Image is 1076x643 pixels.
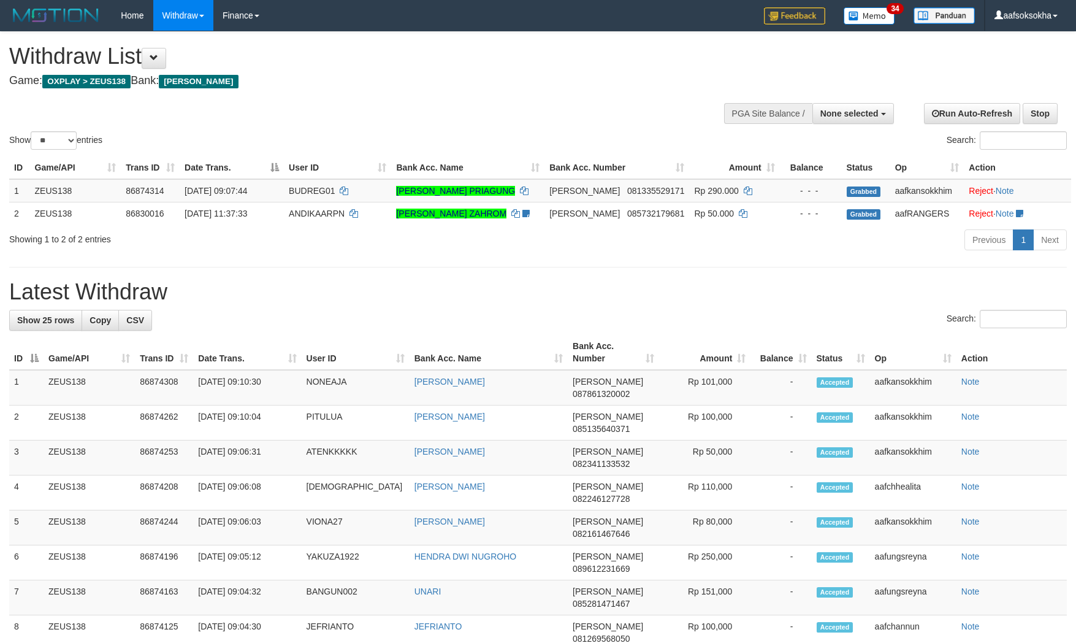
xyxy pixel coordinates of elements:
[302,476,410,510] td: [DEMOGRAPHIC_DATA]
[193,545,301,580] td: [DATE] 09:05:12
[396,209,506,218] a: [PERSON_NAME] ZAHROM
[870,510,956,545] td: aafkansokkhim
[9,406,44,441] td: 2
[573,412,643,422] span: [PERSON_NAME]
[914,7,975,24] img: panduan.png
[414,622,462,631] a: JEFRIANTO
[42,75,131,88] span: OXPLAY > ZEUS138
[961,412,980,422] a: Note
[817,552,853,563] span: Accepted
[750,441,811,476] td: -
[193,370,301,406] td: [DATE] 09:10:30
[785,185,837,197] div: - - -
[764,7,825,25] img: Feedback.jpg
[302,510,410,545] td: VIONA27
[817,517,853,528] span: Accepted
[961,447,980,456] a: Note
[185,209,247,218] span: [DATE] 11:37:33
[126,315,144,325] span: CSV
[659,370,750,406] td: Rp 101,000
[396,186,515,196] a: [PERSON_NAME] PRIAGUNG
[890,179,964,202] td: aafkansokkhim
[9,545,44,580] td: 6
[549,209,620,218] span: [PERSON_NAME]
[135,510,193,545] td: 86874244
[750,580,811,615] td: -
[289,186,335,196] span: BUDREG01
[193,476,301,510] td: [DATE] 09:06:08
[870,545,956,580] td: aafungsreyna
[9,370,44,406] td: 1
[573,564,630,574] span: Copy 089612231669 to clipboard
[135,406,193,441] td: 86874262
[9,335,44,370] th: ID: activate to sort column descending
[302,406,410,441] td: PITULUA
[689,156,779,179] th: Amount: activate to sort column ascending
[9,44,705,69] h1: Withdraw List
[820,109,879,118] span: None selected
[414,412,485,422] a: [PERSON_NAME]
[961,552,980,561] a: Note
[659,580,750,615] td: Rp 151,000
[659,476,750,510] td: Rp 110,000
[890,156,964,179] th: Op: activate to sort column ascending
[9,6,102,25] img: MOTION_logo.png
[947,310,1067,328] label: Search:
[947,131,1067,150] label: Search:
[9,580,44,615] td: 7
[750,545,811,580] td: -
[180,156,284,179] th: Date Trans.: activate to sort column descending
[659,335,750,370] th: Amount: activate to sort column ascending
[414,447,485,456] a: [PERSON_NAME]
[410,335,568,370] th: Bank Acc. Name: activate to sort column ascending
[573,587,643,596] span: [PERSON_NAME]
[750,476,811,510] td: -
[817,377,853,388] span: Accepted
[17,315,74,325] span: Show 25 rows
[956,335,1067,370] th: Action
[302,545,410,580] td: YAKUZA1922
[870,441,956,476] td: aafkansokkhim
[9,441,44,476] td: 3
[980,131,1067,150] input: Search:
[1033,229,1067,250] a: Next
[9,510,44,545] td: 5
[750,406,811,441] td: -
[44,441,135,476] td: ZEUS138
[961,517,980,526] a: Note
[961,622,980,631] a: Note
[9,131,102,150] label: Show entries
[30,156,121,179] th: Game/API: activate to sort column ascending
[785,207,837,220] div: - - -
[969,186,993,196] a: Reject
[573,377,643,387] span: [PERSON_NAME]
[44,335,135,370] th: Game/API: activate to sort column ascending
[44,580,135,615] td: ZEUS138
[996,186,1014,196] a: Note
[817,587,853,598] span: Accepted
[627,209,684,218] span: Copy 085732179681 to clipboard
[961,587,980,596] a: Note
[573,494,630,504] span: Copy 082246127728 to clipboard
[193,406,301,441] td: [DATE] 09:10:04
[573,529,630,539] span: Copy 082161467646 to clipboard
[750,510,811,545] td: -
[9,228,439,245] div: Showing 1 to 2 of 2 entries
[44,545,135,580] td: ZEUS138
[870,580,956,615] td: aafungsreyna
[289,209,345,218] span: ANDIKAARPN
[627,186,684,196] span: Copy 081335529171 to clipboard
[573,517,643,526] span: [PERSON_NAME]
[31,131,77,150] select: Showentries
[659,510,750,545] td: Rp 80,000
[544,156,689,179] th: Bank Acc. Number: activate to sort column ascending
[193,580,301,615] td: [DATE] 09:04:32
[924,103,1020,124] a: Run Auto-Refresh
[847,209,881,220] span: Grabbed
[750,370,811,406] td: -
[817,447,853,458] span: Accepted
[961,377,980,387] a: Note
[964,202,1071,225] td: ·
[121,156,180,179] th: Trans ID: activate to sort column ascending
[659,441,750,476] td: Rp 50,000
